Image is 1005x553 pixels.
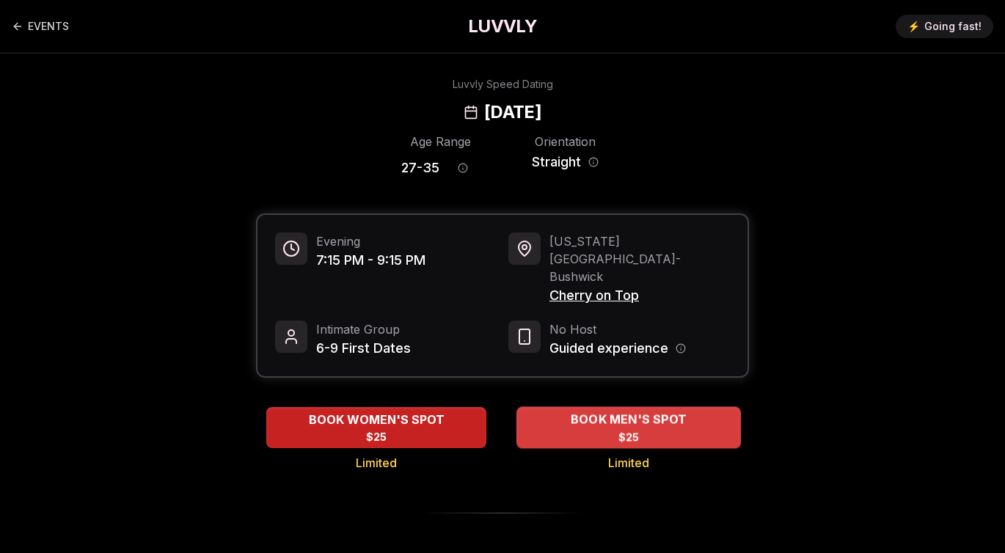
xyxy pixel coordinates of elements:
[549,338,668,359] span: Guided experience
[549,321,686,338] span: No Host
[366,430,387,444] span: $25
[453,77,553,92] div: Luvvly Speed Dating
[316,338,411,359] span: 6-9 First Dates
[484,100,541,124] h2: [DATE]
[568,411,690,428] span: BOOK MEN'S SPOT
[532,152,581,172] span: Straight
[924,19,982,34] span: Going fast!
[676,343,686,354] button: Host information
[316,321,411,338] span: Intimate Group
[12,12,69,41] a: Back to events
[907,19,920,34] span: ⚡️
[356,454,397,472] span: Limited
[468,15,537,38] a: LUVVLY
[316,232,425,250] span: Evening
[549,232,730,285] span: [US_STATE][GEOGRAPHIC_DATA] - Bushwick
[618,430,640,444] span: $25
[266,407,486,448] button: BOOK WOMEN'S SPOT - Limited
[306,411,447,428] span: BOOK WOMEN'S SPOT
[526,133,604,150] div: Orientation
[447,152,479,184] button: Age range information
[516,406,741,448] button: BOOK MEN'S SPOT - Limited
[401,158,439,178] span: 27 - 35
[401,133,479,150] div: Age Range
[549,285,730,306] span: Cherry on Top
[588,157,599,167] button: Orientation information
[316,250,425,271] span: 7:15 PM - 9:15 PM
[608,454,649,472] span: Limited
